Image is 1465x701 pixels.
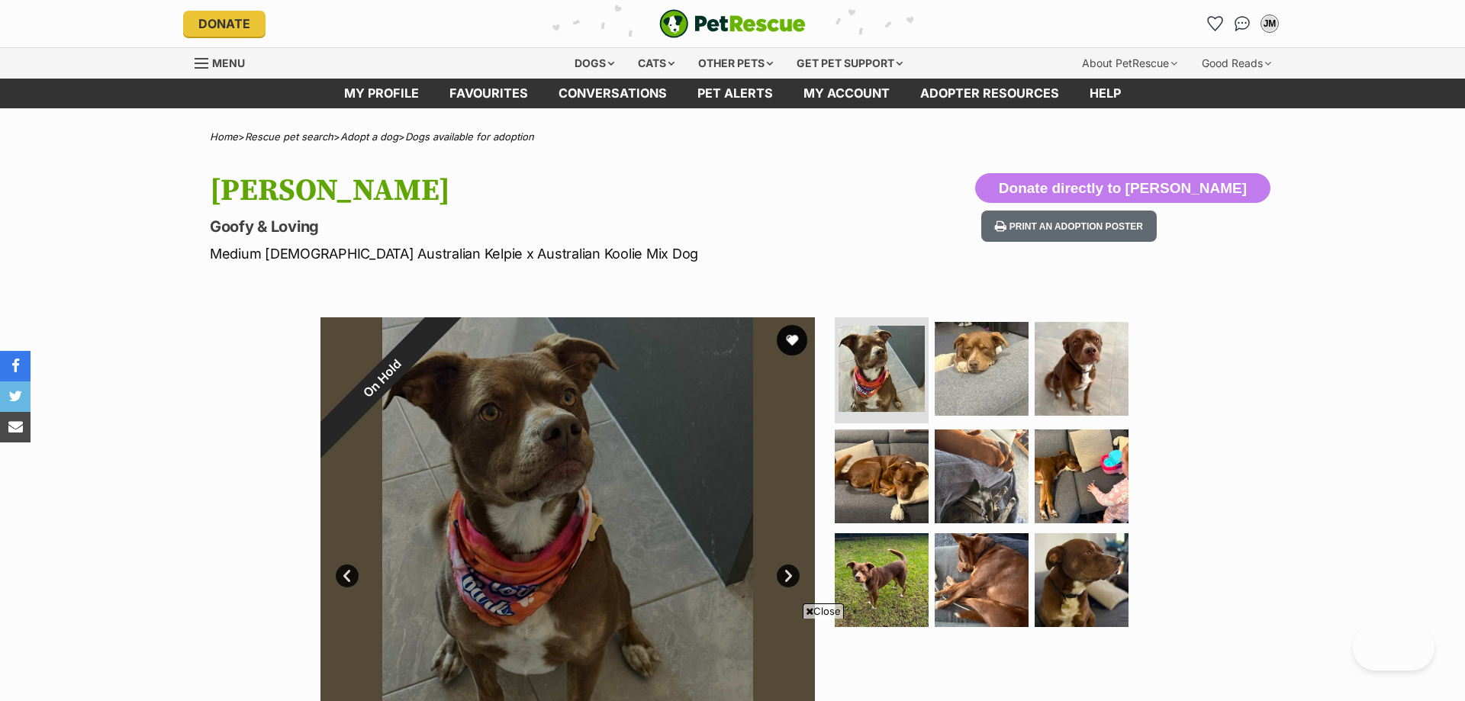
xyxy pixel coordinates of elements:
div: > > > [172,131,1293,143]
div: Other pets [687,48,784,79]
a: Next [777,564,800,587]
div: Dogs [564,48,625,79]
div: JM [1262,16,1277,31]
img: Photo of Staniel [1035,429,1129,523]
img: Photo of Staniel [835,533,929,627]
a: conversations [543,79,682,108]
a: Conversations [1230,11,1254,36]
img: Photo of Staniel [935,429,1029,523]
div: About PetRescue [1071,48,1188,79]
button: My account [1257,11,1282,36]
img: Photo of Staniel [839,326,925,412]
a: Home [210,130,238,143]
img: Photo of Staniel [1035,322,1129,416]
a: Adopter resources [905,79,1074,108]
img: logo-e224e6f780fb5917bec1dbf3a21bbac754714ae5b6737aabdf751b685950b380.svg [659,9,806,38]
a: Rescue pet search [245,130,333,143]
a: My profile [329,79,434,108]
a: Favourites [434,79,543,108]
p: Goofy & Loving [210,216,855,237]
div: Cats [627,48,685,79]
button: Donate directly to [PERSON_NAME] [975,173,1270,204]
a: Pet alerts [682,79,788,108]
span: Close [803,603,844,619]
a: Adopt a dog [340,130,398,143]
a: PetRescue [659,9,806,38]
button: favourite [777,325,807,355]
a: Help [1074,79,1136,108]
div: Good Reads [1191,48,1282,79]
div: On Hold [285,282,478,475]
a: Prev [336,564,359,587]
img: chat-41dd97257d64d25036548639549fe6c8038ab92f7586957e7f3b1b290dea8141.svg [1235,16,1251,31]
div: Get pet support [786,48,913,79]
img: Photo of Staniel [835,429,929,523]
button: Print an adoption poster [981,211,1157,242]
h1: [PERSON_NAME] [210,173,855,208]
a: My account [788,79,905,108]
a: Favourites [1203,11,1227,36]
a: Donate [183,11,266,37]
iframe: Help Scout Beacon - Open [1353,625,1434,670]
span: Menu [212,56,245,69]
img: Photo of Staniel [935,322,1029,416]
p: Medium [DEMOGRAPHIC_DATA] Australian Kelpie x Australian Koolie Mix Dog [210,243,855,264]
img: Photo of Staniel [935,533,1029,627]
a: Dogs available for adoption [405,130,534,143]
img: Photo of Staniel [1035,533,1129,627]
a: Menu [195,48,256,76]
iframe: Advertisement [455,625,1010,693]
ul: Account quick links [1203,11,1282,36]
